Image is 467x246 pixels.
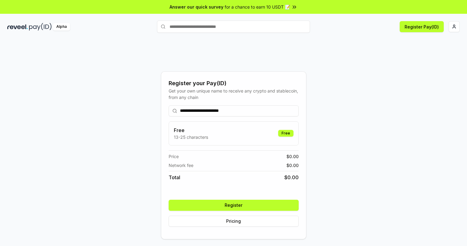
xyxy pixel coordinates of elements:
[169,200,299,211] button: Register
[278,130,293,137] div: Free
[169,88,299,100] div: Get your own unique name to receive any crypto and stablecoin, from any chain
[29,23,52,31] img: pay_id
[174,127,208,134] h3: Free
[174,134,208,140] p: 13-25 characters
[169,162,193,168] span: Network fee
[170,4,223,10] span: Answer our quick survey
[169,79,299,88] div: Register your Pay(ID)
[7,23,28,31] img: reveel_dark
[169,153,179,160] span: Price
[286,162,299,168] span: $ 0.00
[225,4,290,10] span: for a chance to earn 10 USDT 📝
[169,216,299,227] button: Pricing
[284,174,299,181] span: $ 0.00
[169,174,180,181] span: Total
[53,23,70,31] div: Alpha
[400,21,444,32] button: Register Pay(ID)
[286,153,299,160] span: $ 0.00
